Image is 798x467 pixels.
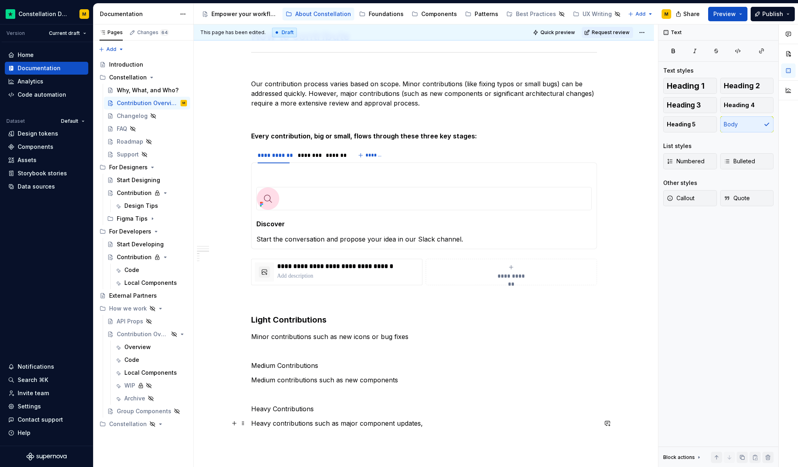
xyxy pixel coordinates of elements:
a: External Partners [96,289,190,302]
div: Page tree [199,6,624,22]
a: Local Components [112,366,190,379]
div: Constellation [109,420,147,428]
h3: Light Contributions [251,314,597,325]
a: Invite team [5,387,88,400]
button: Heading 3 [663,97,717,113]
div: How we work [96,302,190,315]
div: API Props [117,317,143,325]
span: Add [636,11,646,17]
a: Group Components [104,405,190,418]
a: Foundations [356,8,407,20]
a: Overview [112,341,190,353]
div: WIP [124,382,135,390]
button: Publish [751,7,795,21]
div: UX Writing [583,10,612,18]
div: Help [18,429,30,437]
a: Documentation [5,62,88,75]
div: Constellation [109,73,147,81]
a: Contribution Overview [104,328,190,341]
span: Share [683,10,700,18]
button: Add [96,44,126,55]
div: Text styles [663,67,694,75]
a: Empower your workflow. Build incredible experiences. [199,8,281,20]
div: Changelog [117,112,148,120]
div: Code automation [18,91,66,99]
p: Heavy Contributions [251,404,597,414]
div: Version [6,30,25,37]
button: Heading 4 [720,97,774,113]
a: Settings [5,400,88,413]
span: Heading 5 [667,120,696,128]
div: Why, What, and Who? [117,86,179,94]
span: Quick preview [540,29,575,36]
a: Start Developing [104,238,190,251]
div: About Constellation [295,10,351,18]
span: Heading 1 [667,82,705,90]
button: Heading 1 [663,78,717,94]
a: Components [5,140,88,153]
img: d602db7a-5e75-4dfe-a0a4-4b8163c7bad2.png [6,9,15,19]
div: Design tokens [18,130,58,138]
a: About Constellation [282,8,354,20]
a: Why, What, and Who? [104,84,190,97]
div: Page tree [96,58,190,430]
button: Constellation Design SystemM [2,5,91,22]
p: Minor contributions such as new icons or bug fixes [251,332,597,341]
div: M [82,11,86,17]
a: Code [112,353,190,366]
a: Patterns [462,8,502,20]
div: Best Practices [516,10,556,18]
a: Roadmap [104,135,190,148]
a: Introduction [96,58,190,71]
span: Heading 2 [724,82,760,90]
a: Changelog [104,110,190,122]
h5: Every contribution, big or small, flows through these three key stages: [251,132,597,140]
div: Start Designing [117,176,160,184]
img: 36652a23-1e05-4b68-9ffd-20084fdbd865.png [257,187,361,210]
div: Documentation [18,64,61,72]
span: Preview [713,10,736,18]
a: Start Designing [104,174,190,187]
div: Components [421,10,457,18]
div: Other styles [663,179,697,187]
div: Assets [18,156,37,164]
button: Help [5,426,88,439]
a: Components [408,8,460,20]
span: Numbered [667,157,705,165]
a: WIP [112,379,190,392]
button: Quote [720,190,774,206]
a: UX Writing [570,8,624,20]
div: For Designers [109,163,148,171]
div: Foundations [369,10,404,18]
div: Pages [99,29,123,36]
strong: Discover [256,220,285,228]
button: Bulleted [720,153,774,169]
div: Figma Tips [117,215,148,223]
div: Group Components [117,407,171,415]
div: Support [117,150,139,158]
div: Settings [18,402,41,410]
div: Code [124,356,139,364]
button: Share [672,7,705,21]
button: Heading 5 [663,116,717,132]
a: Code [112,264,190,276]
a: Assets [5,154,88,166]
div: Contribution [117,253,152,261]
svg: Supernova Logo [26,453,67,461]
div: Dataset [6,118,25,124]
div: Draft [272,28,297,37]
button: Current draft [45,28,90,39]
button: Add [625,8,656,20]
div: External Partners [109,292,157,300]
div: Archive [124,394,145,402]
div: Design Tips [124,202,158,210]
a: API Props [104,315,190,328]
span: Publish [762,10,783,18]
span: Callout [667,194,694,202]
div: Contribution Overview [117,330,169,338]
a: Design Tips [112,199,190,212]
a: Support [104,148,190,161]
div: FAQ [117,125,127,133]
a: Contribution [104,251,190,264]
